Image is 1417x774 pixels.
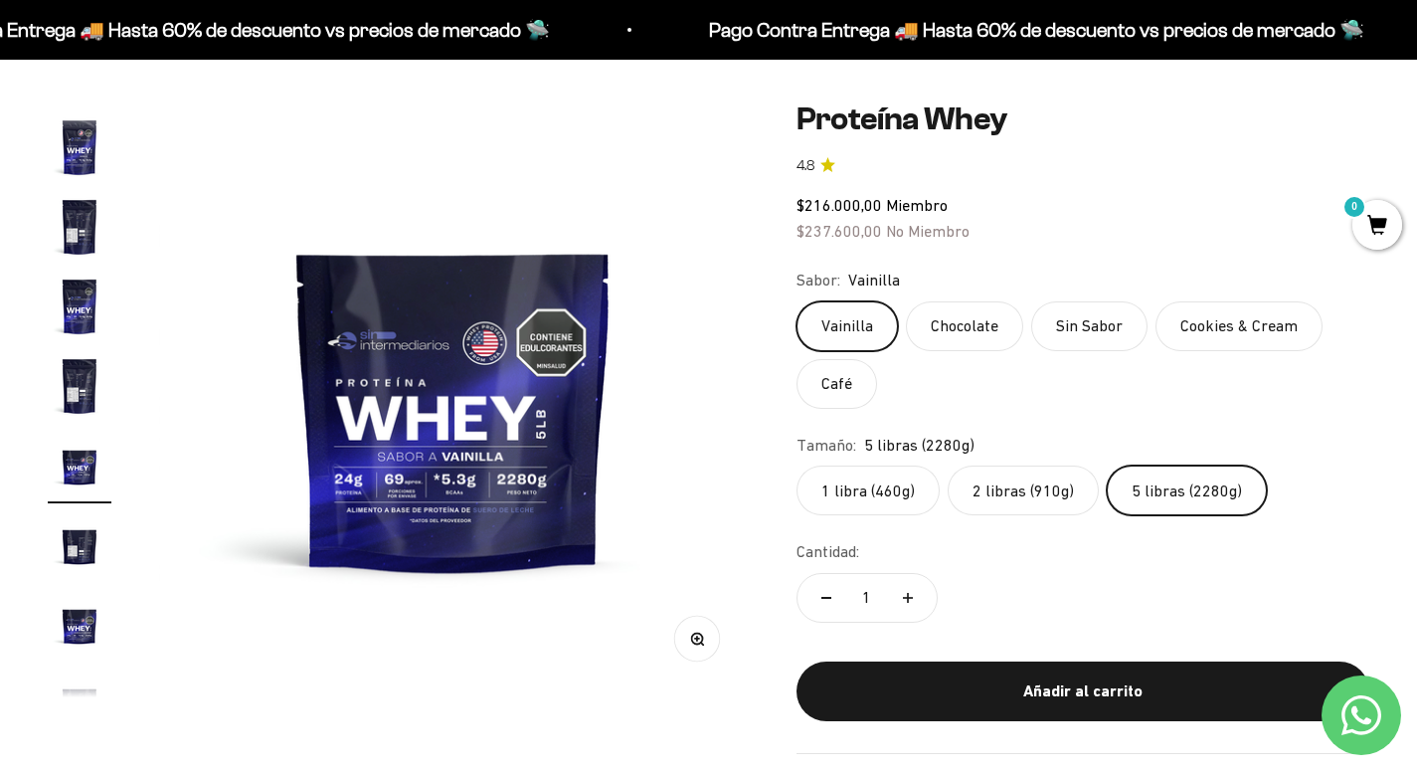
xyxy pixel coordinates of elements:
span: $237.600,00 [797,222,882,240]
span: Miembro [886,196,948,214]
legend: Sabor: [797,268,840,293]
p: Pago Contra Entrega 🚚 Hasta 60% de descuento vs precios de mercado 🛸 [706,14,1361,46]
legend: Tamaño: [797,433,856,459]
span: Vainilla [848,268,900,293]
img: Proteína Whey [159,100,749,690]
img: Proteína Whey [48,354,111,418]
span: No Miembro [886,222,970,240]
div: Añadir al carrito [836,678,1329,704]
button: Aumentar cantidad [879,574,937,622]
img: Proteína Whey [48,673,111,736]
button: Añadir al carrito [797,662,1369,721]
img: Proteína Whey [48,195,111,259]
img: Proteína Whey [48,513,111,577]
button: Reducir cantidad [797,574,855,622]
button: Ir al artículo 10 [48,434,111,503]
a: 0 [1352,216,1402,238]
button: Ir al artículo 6 [48,115,111,185]
img: Proteína Whey [48,593,111,657]
button: Ir al artículo 8 [48,275,111,344]
img: Proteína Whey [48,275,111,338]
img: Proteína Whey [48,434,111,497]
img: Proteína Whey [48,115,111,179]
button: Ir al artículo 12 [48,593,111,663]
span: 5 libras (2280g) [864,433,974,459]
button: Ir al artículo 13 [48,673,111,742]
button: Ir al artículo 7 [48,195,111,265]
a: 4.84.8 de 5.0 estrellas [797,155,1369,177]
button: Ir al artículo 11 [48,513,111,583]
button: Ir al artículo 9 [48,354,111,424]
mark: 0 [1342,195,1366,219]
label: Cantidad: [797,539,859,565]
span: 4.8 [797,155,814,177]
h1: Proteína Whey [797,100,1369,138]
span: $216.000,00 [797,196,882,214]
